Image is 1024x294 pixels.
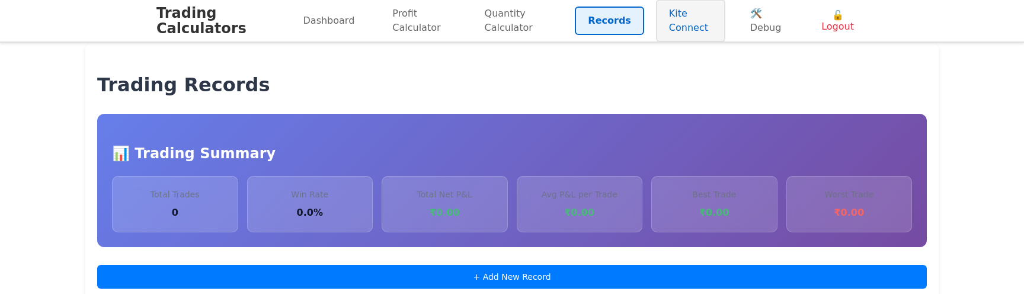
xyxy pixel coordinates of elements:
div: ₹ 0.00 [799,206,900,220]
button: + Add New Record [97,265,927,289]
div: Total Trades [124,188,226,201]
div: 0.0 % [260,206,361,220]
div: Total Net P&L [394,188,495,201]
div: Worst Trade [799,188,900,201]
h3: 📊 Trading Summary [112,143,912,164]
div: Best Trade [664,188,765,201]
div: Win Rate [260,188,361,201]
div: ₹ 0.00 [394,206,495,220]
a: Records [575,7,644,35]
button: 🔓 Logout [808,2,868,39]
a: Dashboard [290,7,368,35]
h1: Trading Calculators [156,5,290,37]
div: Avg P&L per Trade [529,188,631,201]
div: ₹ 0.00 [529,206,631,220]
div: 0 [124,206,226,220]
h2: Trading Records [97,71,927,99]
div: ₹ 0.00 [664,206,765,220]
